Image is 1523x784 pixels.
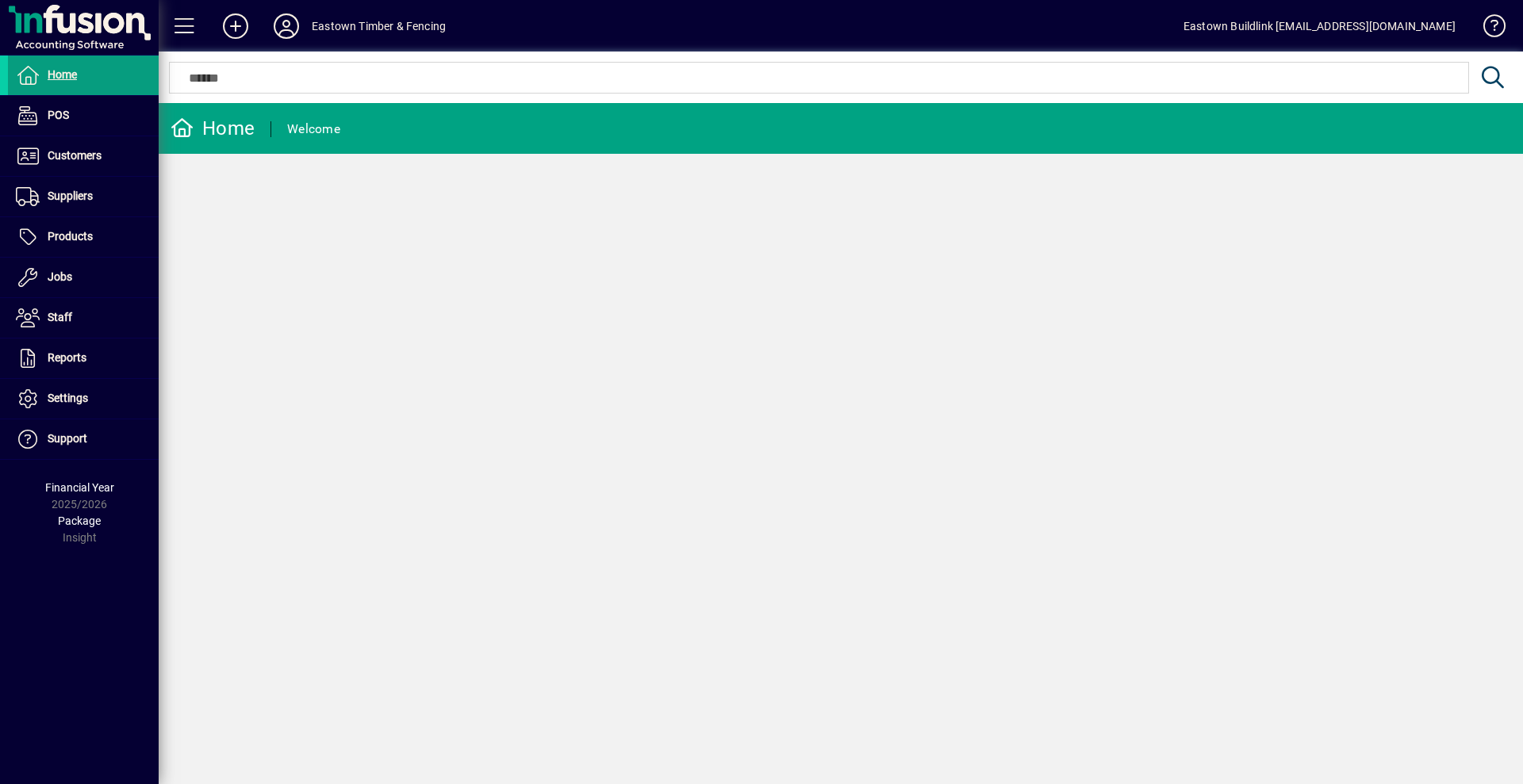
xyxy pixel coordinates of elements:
[8,217,159,257] a: Products
[58,514,101,527] span: Package
[8,177,159,216] a: Suppliers
[287,117,340,142] div: Welcome
[48,189,93,202] span: Suppliers
[8,258,159,297] a: Jobs
[48,230,93,243] span: Products
[48,351,86,364] span: Reports
[8,379,159,419] a: Settings
[48,432,87,445] span: Support
[8,96,159,136] a: POS
[8,419,159,459] a: Support
[48,68,77,81] span: Home
[48,109,69,121] span: POS
[48,270,72,283] span: Jobs
[210,12,261,40] button: Add
[8,298,159,338] a: Staff
[261,12,312,40] button: Profile
[8,136,159,176] a: Customers
[48,311,72,323] span: Staff
[171,116,255,141] div: Home
[312,13,446,39] div: Eastown Timber & Fencing
[1183,13,1456,39] div: Eastown Buildlink [EMAIL_ADDRESS][DOMAIN_NAME]
[48,392,88,404] span: Settings
[45,481,114,494] span: Financial Year
[48,149,102,162] span: Customers
[1471,3,1503,55] a: Knowledge Base
[8,338,159,378] a: Reports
